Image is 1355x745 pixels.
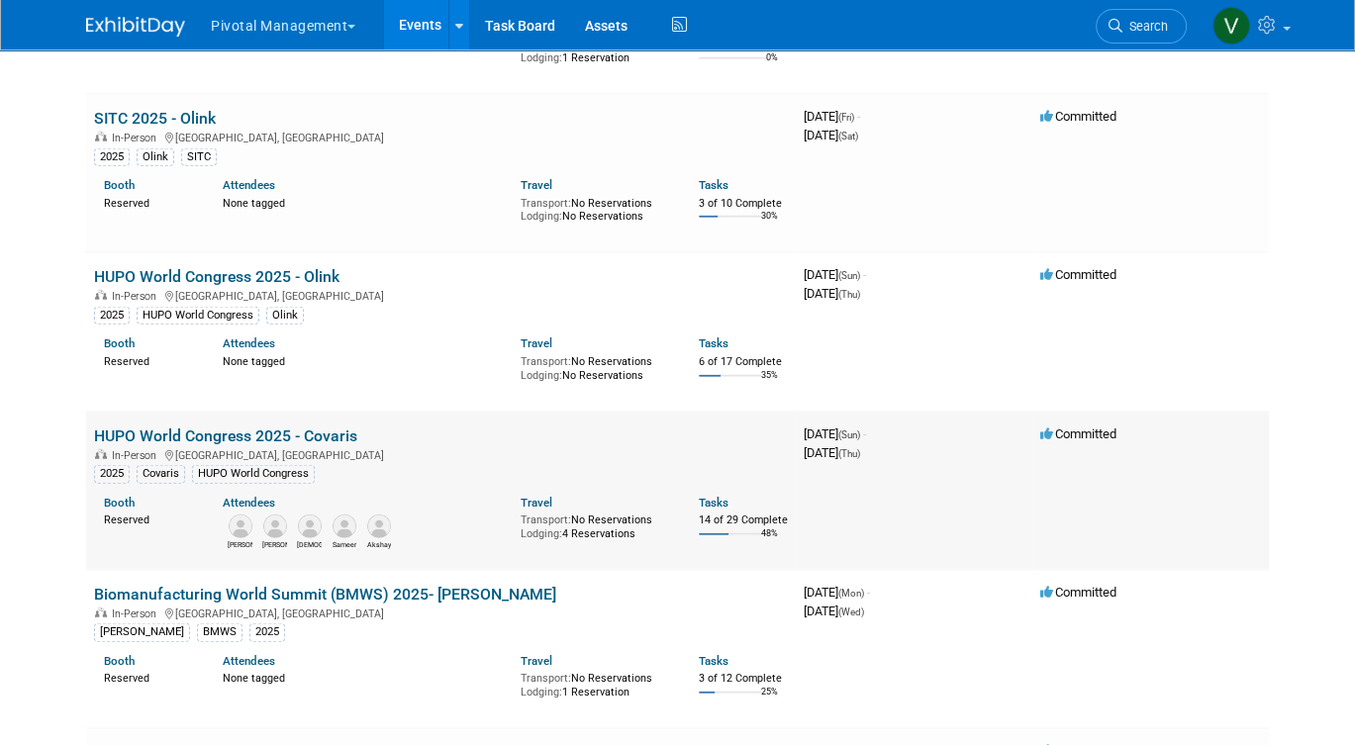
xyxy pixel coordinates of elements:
span: [DATE] [804,426,866,441]
span: Lodging: [521,369,562,382]
div: Akshay Dhingra [366,538,391,550]
a: HUPO World Congress 2025 - Olink [94,267,339,286]
span: - [857,109,860,124]
img: Debadeep (Deb) Bhattacharyya, Ph.D. [298,514,322,538]
div: Sameer Vasantgadkar [332,538,356,550]
div: [GEOGRAPHIC_DATA], [GEOGRAPHIC_DATA] [94,605,788,620]
span: [DATE] [804,128,858,142]
span: In-Person [112,290,162,303]
span: [DATE] [804,109,860,124]
div: No Reservations 4 Reservations [521,510,669,540]
div: Reserved [104,510,193,527]
div: 3 of 12 Complete [699,672,788,686]
a: Attendees [223,654,275,668]
a: Attendees [223,178,275,192]
div: Reserved [104,351,193,369]
a: Travel [521,496,552,510]
a: Tasks [699,178,728,192]
span: - [867,585,870,600]
img: Sameer Vasantgadkar [333,514,356,538]
span: (Sat) [838,131,858,141]
img: Akshay Dhingra [367,514,391,538]
span: Committed [1040,585,1116,600]
div: Rob Brown [228,538,252,550]
a: Booth [104,496,135,510]
td: 48% [761,528,778,555]
div: Reserved [104,193,193,211]
div: [GEOGRAPHIC_DATA], [GEOGRAPHIC_DATA] [94,446,788,462]
span: Committed [1040,426,1116,441]
a: Booth [104,178,135,192]
span: Committed [1040,267,1116,282]
td: 30% [761,211,778,237]
span: Lodging: [521,210,562,223]
span: Lodging: [521,527,562,540]
img: Patricia Daggett [263,514,287,538]
span: Lodging: [521,686,562,698]
div: HUPO World Congress [137,307,259,325]
img: Valerie Weld [1212,7,1250,45]
span: (Thu) [838,448,860,459]
img: In-Person Event [95,607,107,617]
a: Booth [104,654,135,668]
img: In-Person Event [95,290,107,300]
div: 2025 [94,307,130,325]
span: [DATE] [804,585,870,600]
img: ExhibitDay [86,17,185,37]
span: Lodging: [521,51,562,64]
div: [PERSON_NAME] [94,623,190,641]
div: [GEOGRAPHIC_DATA], [GEOGRAPHIC_DATA] [94,129,788,144]
a: Tasks [699,654,728,668]
div: No Reservations No Reservations [521,351,669,382]
div: 3 of 10 Complete [699,197,788,211]
td: 25% [761,687,778,713]
span: In-Person [112,607,162,620]
div: Reserved [104,668,193,686]
div: None tagged [223,193,505,211]
span: (Sun) [838,270,860,281]
div: Olink [266,307,304,325]
span: Committed [1040,109,1116,124]
span: - [863,426,866,441]
a: Travel [521,178,552,192]
span: [DATE] [804,604,864,618]
div: No Reservations 1 Reservation [521,668,669,698]
a: Travel [521,654,552,668]
span: In-Person [112,132,162,144]
span: (Mon) [838,588,864,599]
div: HUPO World Congress [192,465,315,483]
img: Rob Brown [229,514,252,538]
a: SITC 2025 - Olink [94,109,216,128]
div: Olink [137,148,174,166]
span: Transport: [521,513,571,526]
div: Covaris [137,465,185,483]
span: Transport: [521,355,571,368]
a: Booth [104,336,135,350]
span: Transport: [521,197,571,210]
div: SITC [181,148,217,166]
div: 6 of 17 Complete [699,355,788,369]
div: 14 of 29 Complete [699,513,788,527]
a: Travel [521,336,552,350]
span: (Thu) [838,289,860,300]
div: [GEOGRAPHIC_DATA], [GEOGRAPHIC_DATA] [94,287,788,303]
a: Biomanufacturing World Summit (BMWS) 2025- [PERSON_NAME] [94,585,556,604]
div: 2025 [249,623,285,641]
span: (Wed) [838,606,864,617]
div: No Reservations No Reservations [521,193,669,224]
div: 2025 [94,148,130,166]
span: (Sun) [838,429,860,440]
div: BMWS [197,623,242,641]
img: In-Person Event [95,132,107,141]
td: 0% [766,52,778,79]
a: Attendees [223,336,275,350]
div: Debadeep (Deb) Bhattacharyya, Ph.D. [297,538,322,550]
span: (Fri) [838,112,854,123]
span: Search [1122,19,1168,34]
span: [DATE] [804,267,866,282]
div: None tagged [223,351,505,369]
span: Transport: [521,672,571,685]
span: In-Person [112,449,162,462]
img: In-Person Event [95,449,107,459]
a: Tasks [699,336,728,350]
